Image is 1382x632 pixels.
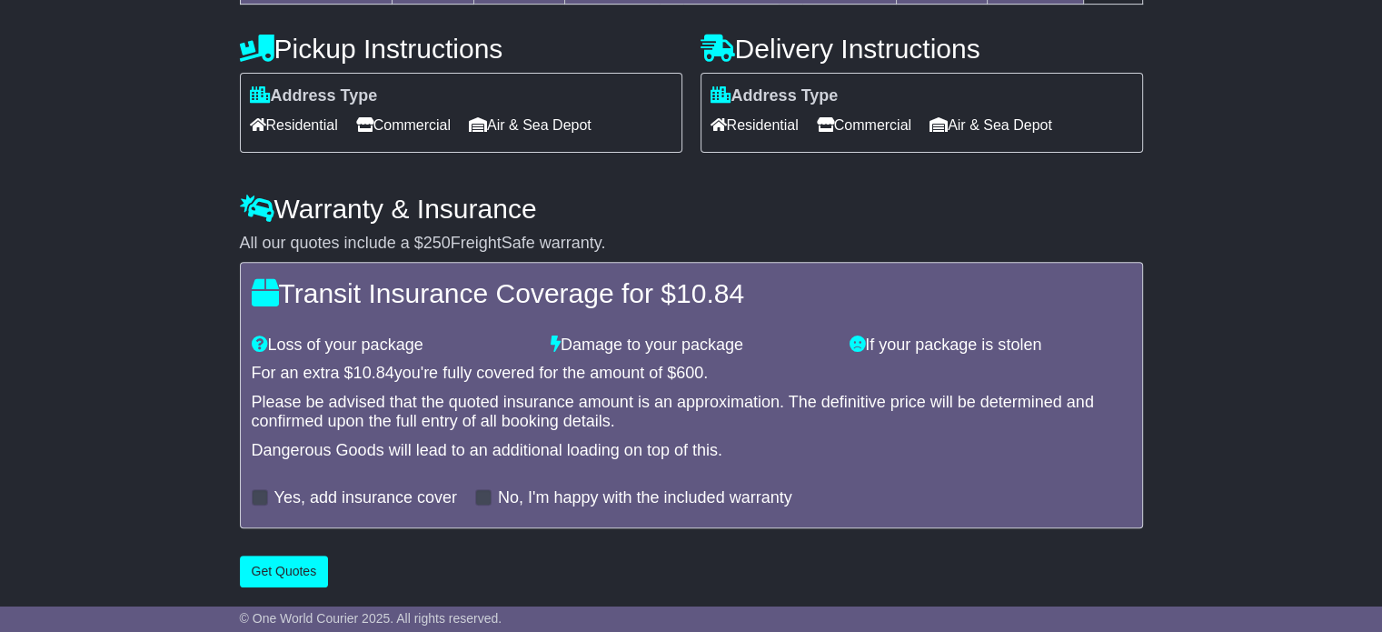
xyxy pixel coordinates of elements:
[423,234,451,252] span: 250
[542,336,840,356] div: Damage to your package
[240,234,1143,254] div: All our quotes include a $ FreightSafe warranty.
[252,393,1131,432] div: Please be advised that the quoted insurance amount is an approximation. The definitive price will...
[240,556,329,587] button: Get Quotes
[711,111,799,139] span: Residential
[353,364,394,382] span: 10.84
[498,488,792,508] label: No, I'm happy with the included warranty
[274,488,457,508] label: Yes, add insurance cover
[252,364,1131,384] div: For an extra $ you're fully covered for the amount of $ .
[930,111,1052,139] span: Air & Sea Depot
[243,336,542,356] div: Loss of your package
[817,111,911,139] span: Commercial
[252,441,1131,461] div: Dangerous Goods will lead to an additional loading on top of this.
[469,111,592,139] span: Air & Sea Depot
[252,278,1131,308] h4: Transit Insurance Coverage for $
[250,111,338,139] span: Residential
[356,111,451,139] span: Commercial
[240,34,682,64] h4: Pickup Instructions
[711,86,839,106] label: Address Type
[840,336,1139,356] div: If your package is stolen
[240,611,502,626] span: © One World Courier 2025. All rights reserved.
[676,278,744,308] span: 10.84
[676,364,703,382] span: 600
[701,34,1143,64] h4: Delivery Instructions
[250,86,378,106] label: Address Type
[240,194,1143,224] h4: Warranty & Insurance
